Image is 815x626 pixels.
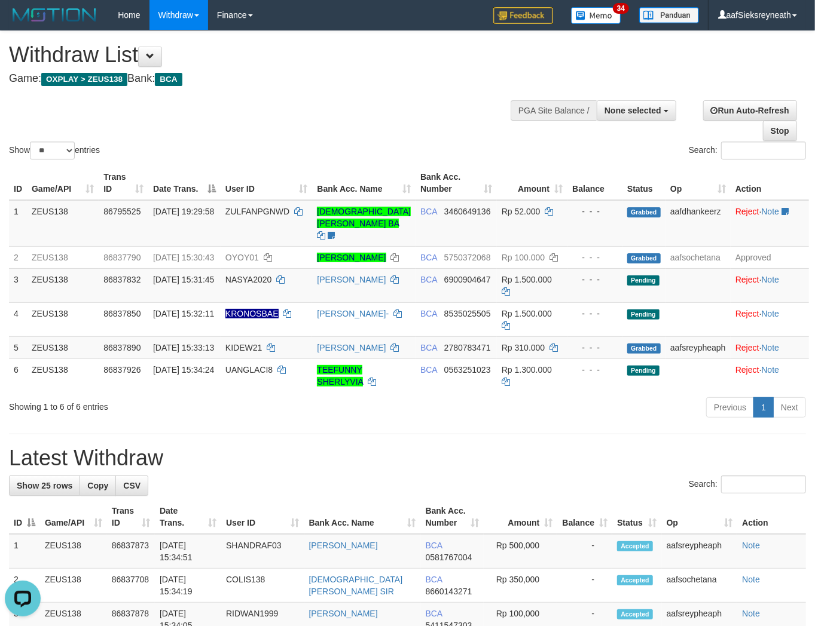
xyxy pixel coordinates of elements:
span: Grabbed [627,207,661,217]
td: COLIS138 [221,569,304,603]
td: [DATE] 15:34:19 [155,569,221,603]
a: Note [742,541,760,550]
a: Stop [763,121,797,141]
td: Rp 500,000 [484,534,558,569]
a: [PERSON_NAME] [317,343,386,352]
td: ZEUS138 [40,534,107,569]
select: Showentries [30,142,75,159]
th: Game/API: activate to sort column ascending [27,166,99,200]
label: Search: [689,475,806,493]
span: 86837832 [103,275,141,284]
td: 2 [9,569,40,603]
th: Op: activate to sort column ascending [666,166,731,200]
div: - - - [572,308,618,320]
th: ID [9,166,27,200]
span: BCA [420,207,437,216]
a: [PERSON_NAME]- [317,309,389,318]
span: OYOY01 [225,253,259,262]
td: aafsochetana [662,569,738,603]
a: Previous [706,397,754,418]
a: Reject [735,275,759,284]
th: Action [731,166,809,200]
td: ZEUS138 [27,358,99,392]
a: CSV [115,475,148,496]
span: ZULFANPGNWD [225,207,289,216]
td: ZEUS138 [27,302,99,336]
th: Date Trans.: activate to sort column descending [148,166,221,200]
span: [DATE] 15:34:24 [153,365,214,375]
span: [DATE] 15:33:13 [153,343,214,352]
a: Run Auto-Refresh [703,100,797,121]
td: Approved [731,246,809,268]
span: Grabbed [627,343,661,354]
span: [DATE] 15:30:43 [153,253,214,262]
span: Rp 1.500.000 [502,275,552,284]
td: ZEUS138 [27,336,99,358]
input: Search: [721,475,806,493]
a: Show 25 rows [9,475,80,496]
a: Reject [735,365,759,375]
td: 2 [9,246,27,268]
td: · [731,268,809,302]
td: · [731,358,809,392]
td: ZEUS138 [27,246,99,268]
a: [PERSON_NAME] [309,609,378,618]
th: Bank Acc. Name: activate to sort column ascending [312,166,416,200]
td: aafdhankeerz [666,200,731,247]
td: 86837708 [107,569,155,603]
span: Copy 0563251023 to clipboard [444,365,491,375]
h4: Game: Bank: [9,73,532,85]
td: 3 [9,268,27,302]
span: BCA [426,609,442,618]
a: Note [762,207,780,216]
td: - [557,534,612,569]
span: Copy 8660143271 to clipboard [426,587,472,596]
span: Copy 6900904647 to clipboard [444,275,491,284]
span: UANGLACI8 [225,365,273,375]
td: 4 [9,302,27,336]
th: ID: activate to sort column descending [9,500,40,534]
input: Search: [721,142,806,159]
span: BCA [420,253,437,262]
th: Action [737,500,806,534]
span: Accepted [617,609,653,619]
span: Copy 5750372068 to clipboard [444,253,491,262]
a: Reject [735,207,759,216]
td: 1 [9,200,27,247]
span: Pending [627,275,660,286]
a: TEEFUNNY SHERLYVIA [317,365,363,386]
td: aafsreypheaph [662,534,738,569]
th: Balance: activate to sort column ascending [557,500,612,534]
td: ZEUS138 [27,268,99,302]
td: ZEUS138 [27,200,99,247]
span: NASYA2020 [225,275,272,284]
button: Open LiveChat chat widget [5,5,41,41]
span: Accepted [617,541,653,551]
div: PGA Site Balance / [511,100,597,121]
a: 1 [753,397,774,418]
span: Show 25 rows [17,481,72,490]
span: BCA [420,343,437,352]
span: Rp 100.000 [502,253,545,262]
td: · [731,302,809,336]
th: Trans ID: activate to sort column ascending [99,166,148,200]
label: Show entries [9,142,100,159]
th: Amount: activate to sort column ascending [497,166,567,200]
span: Rp 310.000 [502,343,545,352]
a: Next [773,397,806,418]
a: [DEMOGRAPHIC_DATA][PERSON_NAME] SIR [309,575,403,596]
th: Amount: activate to sort column ascending [484,500,558,534]
img: panduan.png [639,7,699,23]
span: CSV [123,481,141,490]
span: [DATE] 15:31:45 [153,275,214,284]
label: Search: [689,142,806,159]
span: BCA [426,575,442,584]
span: BCA [426,541,442,550]
span: OXPLAY > ZEUS138 [41,73,127,86]
span: KIDEW21 [225,343,262,352]
span: Pending [627,366,660,376]
span: Copy [87,481,108,490]
h1: Latest Withdraw [9,446,806,470]
th: Balance [567,166,622,200]
td: · [731,336,809,358]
